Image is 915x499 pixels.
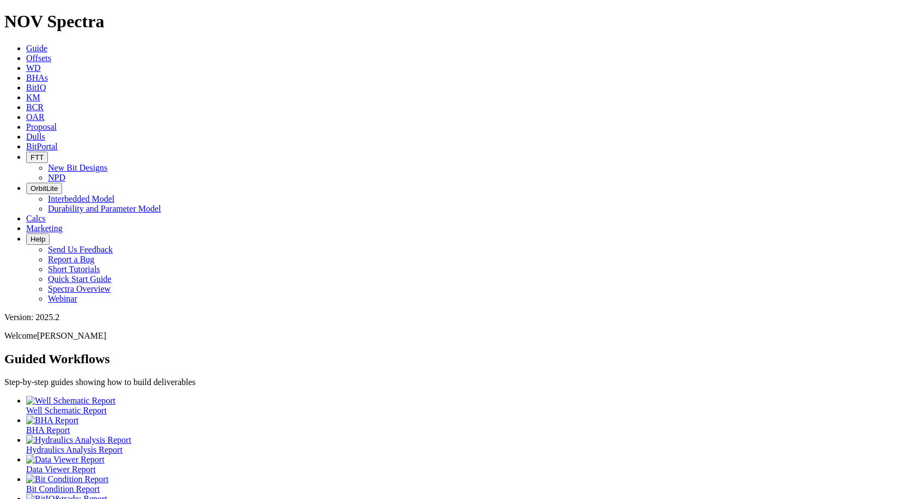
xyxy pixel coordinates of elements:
[26,63,41,73] a: WD
[26,214,46,223] a: Calcs
[26,396,911,415] a: Well Schematic Report Well Schematic Report
[26,435,911,454] a: Hydraulics Analysis Report Hydraulics Analysis Report
[48,294,77,303] a: Webinar
[26,474,911,494] a: Bit Condition Report Bit Condition Report
[26,474,108,484] img: Bit Condition Report
[26,122,57,131] a: Proposal
[26,183,62,194] button: OrbitLite
[48,274,111,284] a: Quick Start Guide
[4,312,911,322] div: Version: 2025.2
[26,465,96,474] span: Data Viewer Report
[4,377,911,387] p: Step-by-step guides showing how to build deliverables
[30,235,45,243] span: Help
[26,455,105,465] img: Data Viewer Report
[30,153,44,161] span: FTT
[48,204,161,213] a: Durability and Parameter Model
[48,163,107,172] a: New Bit Designs
[26,152,48,163] button: FTT
[48,194,114,203] a: Interbedded Model
[26,103,44,112] a: BCR
[26,53,51,63] a: Offsets
[26,132,45,141] a: Dulls
[26,435,131,445] img: Hydraulics Analysis Report
[4,11,911,32] h1: NOV Spectra
[26,416,78,425] img: BHA Report
[26,396,115,406] img: Well Schematic Report
[26,455,911,474] a: Data Viewer Report Data Viewer Report
[26,445,123,454] span: Hydraulics Analysis Report
[4,352,911,366] h2: Guided Workflows
[26,44,47,53] a: Guide
[26,406,107,415] span: Well Schematic Report
[26,224,63,233] a: Marketing
[26,233,50,245] button: Help
[26,142,58,151] a: BitPortal
[48,264,100,274] a: Short Tutorials
[37,331,106,340] span: [PERSON_NAME]
[48,173,65,182] a: NPD
[48,284,111,293] a: Spectra Overview
[26,83,46,92] a: BitIQ
[26,93,40,102] a: KM
[26,416,911,435] a: BHA Report BHA Report
[26,425,70,435] span: BHA Report
[48,245,113,254] a: Send Us Feedback
[48,255,94,264] a: Report a Bug
[4,331,911,341] p: Welcome
[26,73,48,82] a: BHAs
[26,112,45,122] a: OAR
[26,484,100,494] span: Bit Condition Report
[30,184,58,193] span: OrbitLite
